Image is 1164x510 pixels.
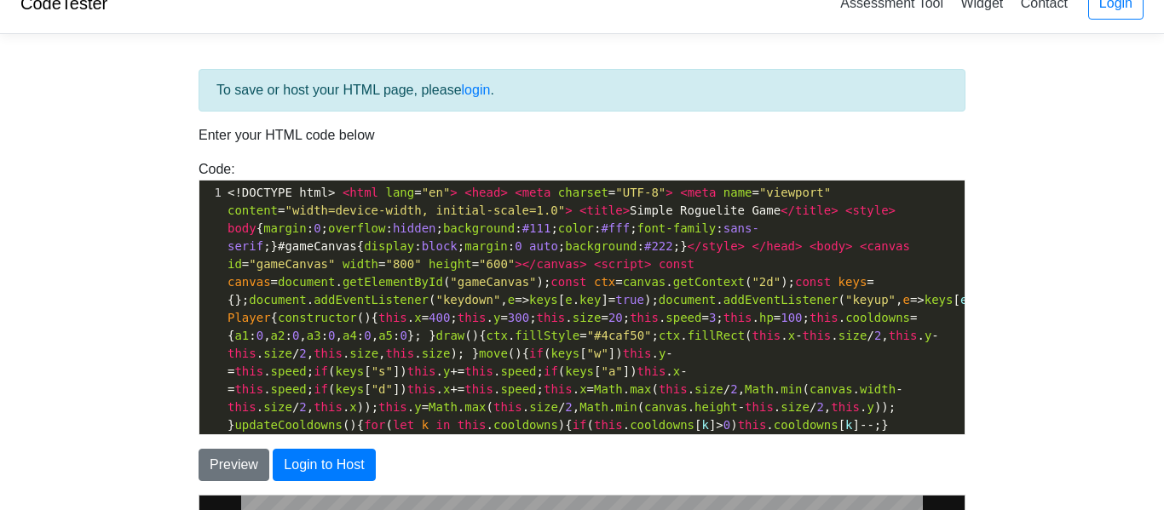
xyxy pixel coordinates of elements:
[199,449,269,481] button: Preview
[673,275,745,289] span: getContext
[493,400,522,414] span: this
[867,275,873,289] span: =
[349,400,356,414] span: x
[349,347,378,360] span: size
[493,311,500,324] span: y
[422,347,451,360] span: size
[407,364,436,378] span: this
[464,382,493,396] span: this
[487,329,508,342] span: ctx
[558,400,565,414] span: /
[472,186,501,199] span: head
[573,311,602,324] span: size
[429,311,450,324] span: 400
[285,203,565,217] span: "width=device-width, initial-scale=1.0"
[623,203,630,217] span: >
[414,400,421,414] span: y
[508,293,515,307] span: e
[573,418,587,432] span: if
[199,125,965,146] p: Enter your HTML code below
[594,382,623,396] span: Math
[587,203,623,217] span: title
[781,400,810,414] span: size
[723,293,838,307] span: addEventListener
[364,329,371,342] span: 0
[386,347,415,360] span: this
[292,347,299,360] span: /
[422,239,458,253] span: block
[500,364,536,378] span: speed
[234,418,342,432] span: updateCooldowns
[910,293,925,307] span: =>
[745,382,774,396] span: Math
[544,364,558,378] span: if
[860,239,867,253] span: <
[450,186,457,199] span: >
[867,400,873,414] span: y
[314,221,320,235] span: 0
[594,257,601,271] span: <
[810,382,853,396] span: canvas
[803,329,832,342] span: this
[558,186,608,199] span: charset
[960,293,967,307] span: e
[364,239,414,253] span: display
[537,311,566,324] span: this
[723,418,730,432] span: 0
[666,311,701,324] span: speed
[565,293,572,307] span: e
[314,382,328,396] span: if
[508,311,529,324] span: 300
[579,382,586,396] span: x
[630,382,651,396] span: max
[594,418,623,432] span: this
[816,400,823,414] span: 2
[228,311,271,324] span: Player
[228,275,271,289] span: canvas
[644,239,673,253] span: #222
[659,382,688,396] span: this
[874,329,881,342] span: 2
[615,400,637,414] span: min
[608,293,615,307] span: =
[694,400,738,414] span: height
[515,329,579,342] span: fillStyle
[234,382,263,396] span: this
[335,382,364,396] span: keys
[228,203,278,217] span: content
[429,400,458,414] span: Math
[292,400,299,414] span: /
[529,347,544,360] span: if
[515,186,521,199] span: <
[852,203,888,217] span: style
[407,382,436,396] span: this
[766,239,795,253] span: head
[587,382,594,396] span: =
[701,311,708,324] span: =
[435,293,500,307] span: "keydown"
[186,159,978,435] div: Code:
[845,203,852,217] span: <
[587,347,608,360] span: "w"
[831,203,838,217] span: >
[271,329,285,342] span: a2
[422,186,451,199] span: "en"
[550,347,579,360] span: keys
[234,329,249,342] span: a1
[307,329,321,342] span: a3
[902,293,909,307] span: e
[623,275,666,289] span: canvas
[637,364,666,378] span: this
[378,311,407,324] span: this
[429,257,472,271] span: height
[630,311,659,324] span: this
[701,239,737,253] span: style
[550,275,586,289] span: const
[328,329,335,342] span: 0
[615,293,644,307] span: true
[443,382,450,396] span: x
[500,382,536,396] span: speed
[738,400,745,414] span: -
[464,400,486,414] span: max
[889,329,918,342] span: this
